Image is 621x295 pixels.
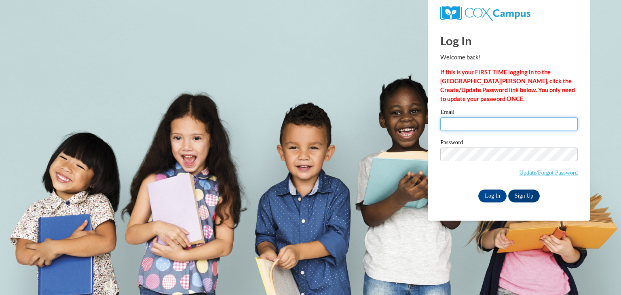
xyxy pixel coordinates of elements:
label: Email [440,109,578,117]
a: COX Campus [440,9,530,16]
a: Sign Up [508,190,540,202]
p: Welcome back! [440,53,578,62]
a: Update/Forgot Password [519,169,578,176]
label: Password [440,139,578,147]
input: Log In [478,190,507,202]
h1: Log In [440,32,578,49]
img: COX Campus [440,6,530,21]
strong: If this is your FIRST TIME logging in to the [GEOGRAPHIC_DATA][PERSON_NAME], click the Create/Upd... [440,69,575,102]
